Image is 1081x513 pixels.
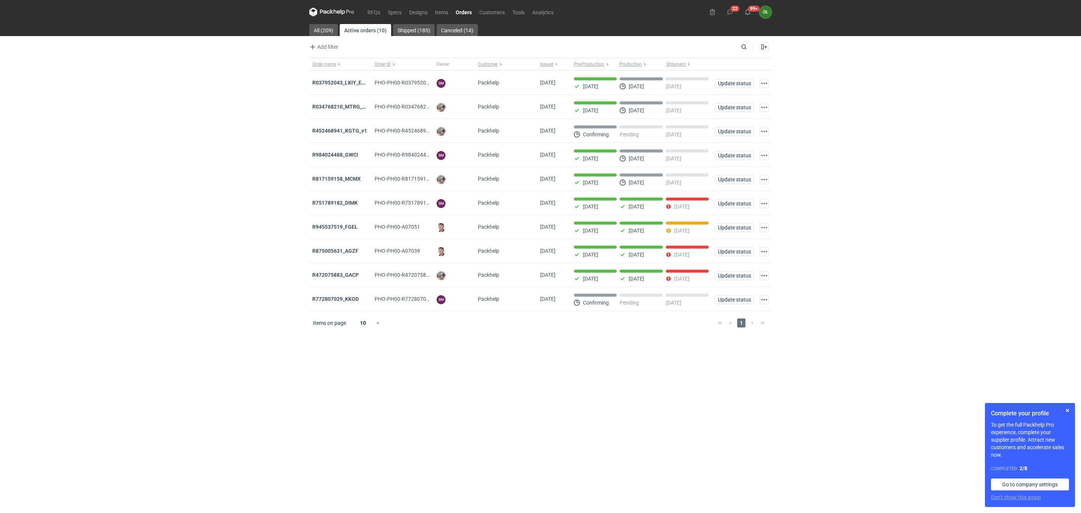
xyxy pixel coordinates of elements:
span: Packhelp [478,104,499,110]
p: [DATE] [583,228,598,234]
button: Actions [760,151,769,160]
span: PHO-PH00-R034768210_MTRG_WCIR_XWSN [375,104,481,110]
span: 19/08/2025 [540,104,556,110]
span: 27/05/2024 [540,296,556,302]
button: Actions [760,127,769,136]
p: To get the full Packhelp Pro experience, complete your supplier profile. Attract new customers an... [991,421,1069,459]
span: Packhelp [478,272,499,278]
span: Update status [718,201,750,206]
span: Update status [718,81,750,86]
a: R472075883_GACP [312,272,359,278]
p: [DATE] [583,252,598,258]
a: Items [431,8,452,17]
span: PHO-PH00-A07039 [375,248,420,254]
a: All (209) [309,24,338,36]
button: Pre-Production [571,58,618,70]
button: Production [618,58,665,70]
span: Update status [718,297,750,302]
button: Update status [715,175,754,184]
span: Update status [718,105,750,110]
button: Actions [760,79,769,88]
figcaption: SM [437,199,446,208]
img: Maciej Sikora [437,247,446,256]
button: Update status [715,199,754,208]
a: Customers [476,8,509,17]
button: 22 [724,6,736,18]
button: Update status [715,127,754,136]
button: Customer [475,58,537,70]
button: Actions [760,103,769,112]
a: R452468941_KGTG_v1 [312,128,367,134]
figcaption: SM [437,151,446,160]
span: Packhelp [478,152,499,158]
p: [DATE] [629,155,644,161]
input: Search [739,42,763,51]
span: 19/08/2025 [540,80,556,86]
span: PHO-PH00-R984024488_GWCI [375,152,447,158]
button: Order ID [372,58,434,70]
div: Olga Łopatowicz [759,6,772,18]
a: R751789182_DIMK [312,200,358,206]
span: Owner [437,61,449,67]
button: Add filter [308,42,339,51]
a: R034768210_MTRG_WCIR_XWSN [312,104,392,110]
span: Order ID [375,61,391,67]
a: R037952043_LKIY_EBJQ [312,80,372,86]
span: Update status [718,249,750,254]
button: Actions [760,223,769,232]
img: Michał Palasek [437,127,446,136]
p: [DATE] [629,180,644,186]
button: Update status [715,247,754,256]
span: PHO-PH00-A07051 [375,224,420,230]
p: [DATE] [583,107,598,113]
a: Active orders (10) [340,24,391,36]
span: Add filter [308,42,338,51]
a: R945537519_FGEL [312,224,358,230]
button: Actions [760,199,769,208]
figcaption: SM [437,79,446,88]
a: Specs [384,8,405,17]
p: [DATE] [666,83,681,89]
button: Don’t show this again [991,493,1041,501]
a: R772807029_KKOD [312,296,359,302]
button: Update status [715,103,754,112]
button: Update status [715,79,754,88]
div: Completed: [991,465,1069,472]
span: Issued [540,61,553,67]
p: [DATE] [629,252,644,258]
p: [DATE] [674,204,690,210]
p: Confirming [583,300,609,306]
button: Update status [715,271,754,280]
p: Pending [620,300,639,306]
button: Update status [715,223,754,232]
span: Packhelp [478,80,499,86]
a: Shipped (185) [393,24,435,36]
span: 19/08/2025 [540,128,556,134]
img: Michał Palasek [437,175,446,184]
svg: Packhelp Pro [309,8,354,17]
div: 10 [351,318,375,328]
span: Update status [718,225,750,230]
p: [DATE] [674,228,690,234]
a: R817159158_MCMX [312,176,361,182]
span: PHO-PH00-R772807029_KKOD [375,296,448,302]
span: 06/08/2025 [540,200,556,206]
img: Michał Palasek [437,103,446,112]
p: Pending [620,131,639,137]
button: Skip for now [1063,406,1072,415]
button: Order name [309,58,372,70]
p: Confirming [583,131,609,137]
span: Packhelp [478,128,499,134]
button: Actions [760,295,769,304]
p: [DATE] [583,204,598,210]
span: Update status [718,273,750,278]
span: Packhelp [478,200,499,206]
p: [DATE] [674,276,690,282]
button: OŁ [759,6,772,18]
p: [DATE] [629,276,644,282]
